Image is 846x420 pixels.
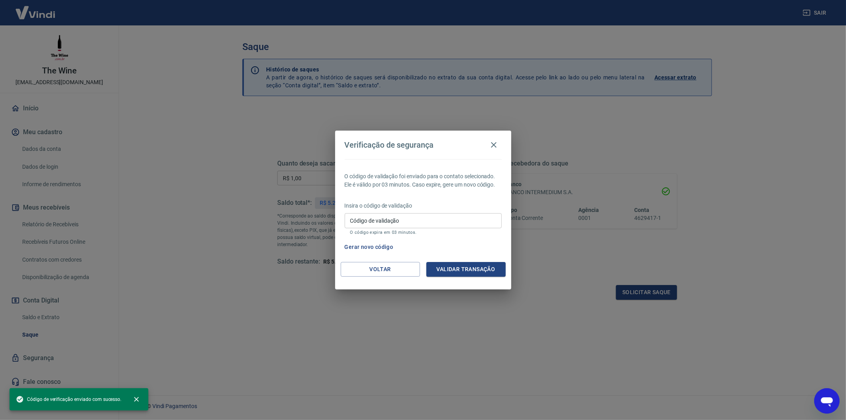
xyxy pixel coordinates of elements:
[426,262,506,277] button: Validar transação
[345,202,502,210] p: Insira o código de validação
[341,262,420,277] button: Voltar
[814,388,840,414] iframe: Botão para abrir a janela de mensagens
[128,391,145,408] button: close
[16,395,121,403] span: Código de verificação enviado com sucesso.
[350,230,496,235] p: O código expira em 03 minutos.
[345,140,434,150] h4: Verificação de segurança
[345,172,502,189] p: O código de validação foi enviado para o contato selecionado. Ele é válido por 03 minutos. Caso e...
[341,240,397,254] button: Gerar novo código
